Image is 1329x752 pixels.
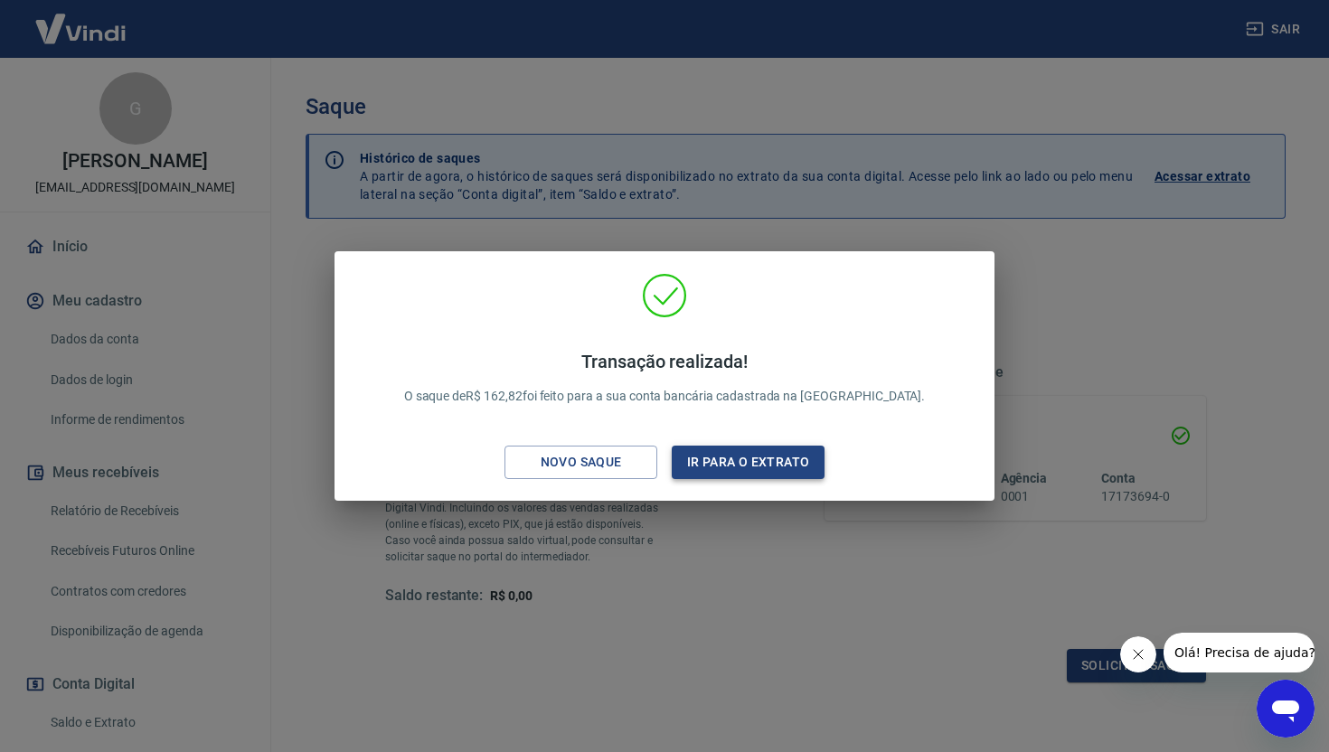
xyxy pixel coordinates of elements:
h4: Transação realizada! [404,351,926,372]
p: O saque de R$ 162,82 foi feito para a sua conta bancária cadastrada na [GEOGRAPHIC_DATA]. [404,351,926,406]
span: Olá! Precisa de ajuda? [11,13,152,27]
button: Novo saque [504,446,657,479]
div: Novo saque [519,451,644,474]
iframe: Botão para abrir a janela de mensagens [1257,680,1315,738]
iframe: Mensagem da empresa [1164,633,1315,672]
iframe: Fechar mensagem [1120,636,1156,672]
button: Ir para o extrato [672,446,825,479]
